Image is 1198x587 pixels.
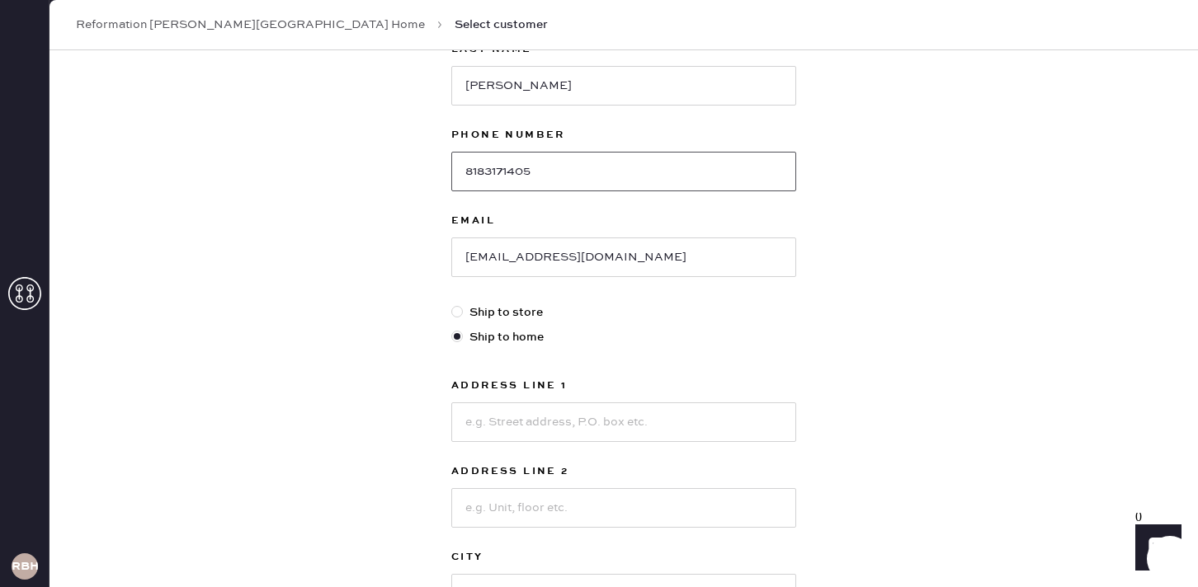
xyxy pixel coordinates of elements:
label: Address Line 1 [451,376,796,396]
label: Ship to store [451,303,796,322]
input: e.g (XXX) XXXXXX [451,152,796,191]
iframe: Front Chat [1120,513,1191,584]
input: e.g. Doe [451,66,796,106]
label: Email [451,211,796,231]
input: e.g. john@doe.com [451,237,796,277]
input: e.g. Unit, floor etc. [451,488,796,528]
input: e.g. Street address, P.O. box etc. [451,402,796,442]
label: Address Line 2 [451,462,796,481]
label: Phone Number [451,125,796,145]
label: Ship to home [451,328,796,346]
span: Select customer [455,16,548,33]
label: City [451,547,796,567]
h3: RBHA [12,561,38,572]
a: Reformation [PERSON_NAME][GEOGRAPHIC_DATA] Home [76,16,425,33]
